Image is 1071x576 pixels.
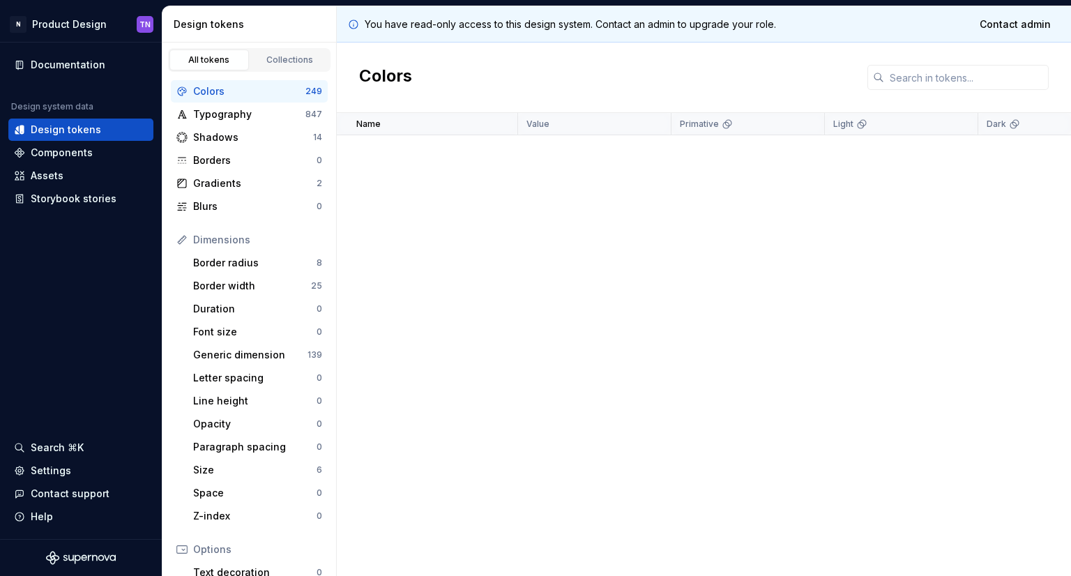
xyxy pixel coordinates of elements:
[188,482,328,504] a: Space0
[255,54,325,66] div: Collections
[32,17,107,31] div: Product Design
[193,463,317,477] div: Size
[171,149,328,172] a: Borders0
[8,188,153,210] a: Storybook stories
[193,84,305,98] div: Colors
[317,418,322,430] div: 0
[193,486,317,500] div: Space
[971,12,1060,37] a: Contact admin
[31,192,116,206] div: Storybook stories
[193,371,317,385] div: Letter spacing
[31,510,53,524] div: Help
[317,178,322,189] div: 2
[188,459,328,481] a: Size6
[171,126,328,149] a: Shadows14
[193,440,317,454] div: Paragraph spacing
[317,441,322,453] div: 0
[365,17,776,31] p: You have read-only access to this design system. Contact an admin to upgrade your role.
[193,348,307,362] div: Generic dimension
[188,298,328,320] a: Duration0
[188,344,328,366] a: Generic dimension139
[317,257,322,268] div: 8
[317,464,322,476] div: 6
[193,233,322,247] div: Dimensions
[356,119,381,130] p: Name
[188,505,328,527] a: Z-index0
[188,252,328,274] a: Border radius8
[680,119,719,130] p: Primative
[31,169,63,183] div: Assets
[8,54,153,76] a: Documentation
[313,132,322,143] div: 14
[171,80,328,103] a: Colors249
[317,510,322,522] div: 0
[11,101,93,112] div: Design system data
[188,436,328,458] a: Paragraph spacing0
[987,119,1006,130] p: Dark
[317,372,322,384] div: 0
[193,256,317,270] div: Border radius
[188,321,328,343] a: Font size0
[8,165,153,187] a: Assets
[8,506,153,528] button: Help
[171,172,328,195] a: Gradients2
[526,119,549,130] p: Value
[139,19,151,30] div: TN
[31,464,71,478] div: Settings
[317,303,322,314] div: 0
[8,483,153,505] button: Contact support
[8,142,153,164] a: Components
[31,123,101,137] div: Design tokens
[193,325,317,339] div: Font size
[193,509,317,523] div: Z-index
[317,155,322,166] div: 0
[174,54,244,66] div: All tokens
[8,460,153,482] a: Settings
[31,58,105,72] div: Documentation
[188,390,328,412] a: Line height0
[174,17,331,31] div: Design tokens
[193,417,317,431] div: Opacity
[171,195,328,218] a: Blurs0
[833,119,853,130] p: Light
[317,487,322,499] div: 0
[193,394,317,408] div: Line height
[311,280,322,291] div: 25
[193,176,317,190] div: Gradients
[980,17,1051,31] span: Contact admin
[31,146,93,160] div: Components
[193,107,305,121] div: Typography
[188,275,328,297] a: Border width25
[31,441,84,455] div: Search ⌘K
[317,395,322,407] div: 0
[188,367,328,389] a: Letter spacing0
[171,103,328,126] a: Typography847
[8,119,153,141] a: Design tokens
[305,86,322,97] div: 249
[193,130,313,144] div: Shadows
[193,302,317,316] div: Duration
[193,543,322,556] div: Options
[307,349,322,361] div: 139
[359,65,412,90] h2: Colors
[193,199,317,213] div: Blurs
[3,9,159,39] button: NProduct DesignTN
[188,413,328,435] a: Opacity0
[46,551,116,565] svg: Supernova Logo
[8,437,153,459] button: Search ⌘K
[305,109,322,120] div: 847
[31,487,109,501] div: Contact support
[317,326,322,338] div: 0
[10,16,26,33] div: N
[317,201,322,212] div: 0
[193,279,311,293] div: Border width
[884,65,1049,90] input: Search in tokens...
[193,153,317,167] div: Borders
